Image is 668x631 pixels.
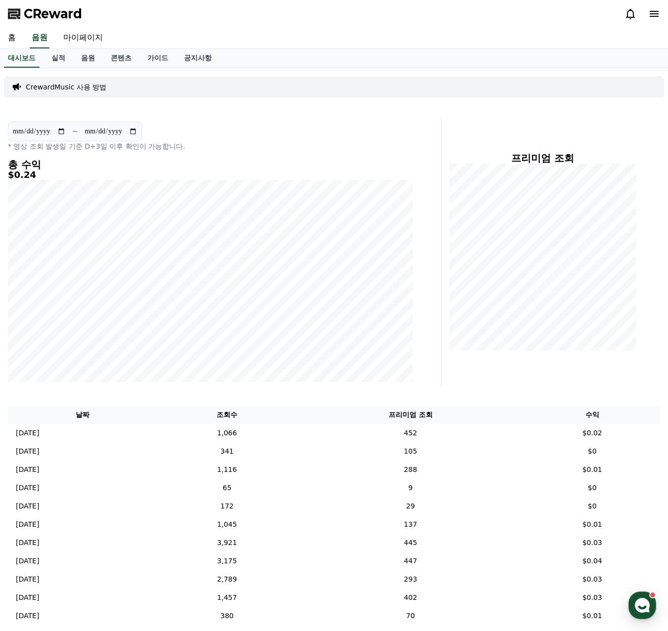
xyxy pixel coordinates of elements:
[24,6,82,22] span: CReward
[157,497,297,515] td: 172
[4,49,40,68] a: 대시보드
[157,607,297,625] td: 380
[524,589,660,607] td: $0.03
[524,442,660,461] td: $0
[297,589,524,607] td: 402
[157,442,297,461] td: 341
[524,424,660,442] td: $0.02
[524,515,660,534] td: $0.01
[297,570,524,589] td: 293
[16,483,39,493] p: [DATE]
[16,446,39,457] p: [DATE]
[8,6,82,22] a: CReward
[524,461,660,479] td: $0.01
[297,479,524,497] td: 9
[157,479,297,497] td: 65
[16,464,39,475] p: [DATE]
[297,424,524,442] td: 452
[16,428,39,438] p: [DATE]
[297,497,524,515] td: 29
[524,570,660,589] td: $0.03
[103,49,139,68] a: 콘텐츠
[8,170,413,180] h5: $0.24
[157,424,297,442] td: 1,066
[16,556,39,566] p: [DATE]
[55,28,111,48] a: 마이페이지
[8,159,413,170] h4: 총 수익
[297,406,524,424] th: 프리미엄 조회
[297,515,524,534] td: 137
[157,589,297,607] td: 1,457
[16,519,39,530] p: [DATE]
[8,406,157,424] th: 날짜
[16,592,39,603] p: [DATE]
[297,552,524,570] td: 447
[524,552,660,570] td: $0.04
[16,501,39,511] p: [DATE]
[524,607,660,625] td: $0.01
[524,497,660,515] td: $0
[297,534,524,552] td: 445
[30,28,49,48] a: 음원
[297,442,524,461] td: 105
[44,49,73,68] a: 실적
[73,49,103,68] a: 음원
[297,461,524,479] td: 288
[72,126,78,137] p: ~
[16,574,39,585] p: [DATE]
[176,49,220,68] a: 공지사항
[157,406,297,424] th: 조회수
[297,607,524,625] td: 70
[157,534,297,552] td: 3,921
[157,515,297,534] td: 1,045
[524,479,660,497] td: $0
[524,534,660,552] td: $0.03
[449,153,636,164] h4: 프리미엄 조회
[139,49,176,68] a: 가이드
[157,552,297,570] td: 3,175
[8,141,413,151] p: * 영상 조회 발생일 기준 D+3일 이후 확인이 가능합니다.
[524,406,660,424] th: 수익
[26,82,106,92] a: CrewardMusic 사용 방법
[157,461,297,479] td: 1,116
[16,611,39,621] p: [DATE]
[157,570,297,589] td: 2,789
[16,538,39,548] p: [DATE]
